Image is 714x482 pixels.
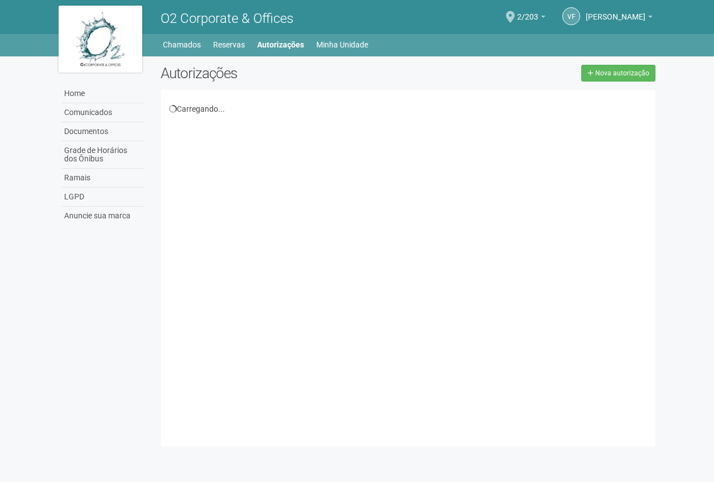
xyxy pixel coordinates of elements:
a: 2/203 [517,14,546,23]
a: Home [61,84,144,103]
a: Nova autorização [581,65,655,82]
span: Nova autorização [595,69,649,77]
a: Grade de Horários dos Ônibus [61,141,144,169]
span: O2 Corporate & Offices [161,11,293,26]
a: Minha Unidade [316,37,368,53]
a: LGPD [61,188,144,207]
span: 2/203 [517,2,538,21]
a: Reservas [213,37,245,53]
a: Ramais [61,169,144,188]
span: Vivian Félix [586,2,645,21]
div: Carregando... [169,104,647,114]
img: logo.jpg [59,6,142,73]
a: Anuncie sua marca [61,207,144,225]
a: [PERSON_NAME] [586,14,653,23]
a: Comunicados [61,103,144,122]
a: VF [562,7,580,25]
a: Documentos [61,122,144,141]
h2: Autorizações [161,65,399,82]
a: Autorizações [257,37,304,53]
a: Chamados [163,37,201,53]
